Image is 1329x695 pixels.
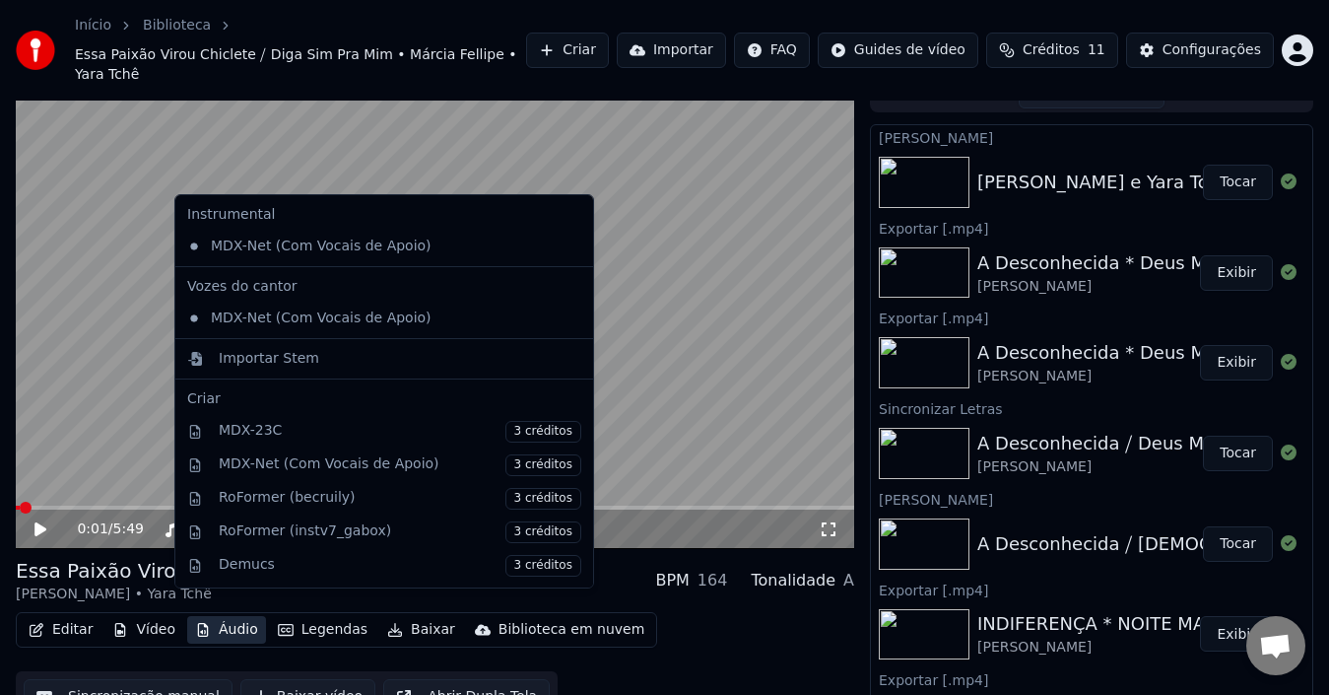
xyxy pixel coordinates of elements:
[1088,40,1105,60] span: 11
[75,16,111,35] a: Início
[16,585,470,604] div: [PERSON_NAME] • Yara Tchê
[113,520,144,539] span: 5:49
[1246,616,1305,675] a: Bate-papo aberto
[219,555,581,577] div: Demucs
[843,569,854,592] div: A
[871,487,1312,511] div: [PERSON_NAME]
[219,349,319,369] div: Importar Stem
[1203,526,1273,562] button: Tocar
[1203,436,1273,471] button: Tocar
[187,616,266,644] button: Áudio
[505,421,581,443] span: 3 créditos
[1163,40,1261,60] div: Configurações
[871,125,1312,149] div: [PERSON_NAME]
[143,16,211,35] a: Biblioteca
[379,616,463,644] button: Baixar
[219,521,581,543] div: RoFormer (instv7_gabox)
[505,488,581,510] span: 3 créditos
[871,667,1312,691] div: Exportar [.mp4]
[734,33,810,68] button: FAQ
[871,578,1312,601] div: Exportar [.mp4]
[871,216,1312,240] div: Exportar [.mp4]
[505,555,581,577] span: 3 créditos
[617,33,726,68] button: Importar
[179,303,560,334] div: MDX-Net (Com Vocais de Apoio)
[77,520,124,539] div: /
[219,454,581,476] div: MDX-Net (Com Vocais de Apoio)
[77,520,107,539] span: 0:01
[75,45,526,85] span: Essa Paixão Virou Chiclete ⧸ Diga Sim Pra Mim • Márcia Fellipe • Yara Tchê
[1126,33,1274,68] button: Configurações
[986,33,1118,68] button: Créditos11
[505,521,581,543] span: 3 créditos
[179,231,560,262] div: MDX-Net (Com Vocais de Apoio)
[871,306,1312,329] div: Exportar [.mp4]
[179,271,589,303] div: Vozes do cantor
[871,396,1312,420] div: Sincronizar Letras
[179,199,589,231] div: Instrumental
[1023,40,1080,60] span: Créditos
[818,33,978,68] button: Guides de vídeo
[1200,616,1273,652] button: Exibir
[75,16,526,85] nav: breadcrumb
[16,31,55,70] img: youka
[1200,345,1273,381] button: Exibir
[219,488,581,510] div: RoFormer (becruily)
[1200,255,1273,291] button: Exibir
[698,569,728,592] div: 164
[655,569,689,592] div: BPM
[751,569,835,592] div: Tonalidade
[21,616,100,644] button: Editar
[526,33,609,68] button: Criar
[505,454,581,476] span: 3 créditos
[104,616,183,644] button: Vídeo
[187,389,581,409] div: Criar
[1203,165,1273,200] button: Tocar
[498,620,645,640] div: Biblioteca em nuvem
[219,421,581,443] div: MDX-23C
[16,557,470,585] div: Essa Paixão Virou Chiclete ⧸ Diga Sim Pra Mim
[270,616,375,644] button: Legendas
